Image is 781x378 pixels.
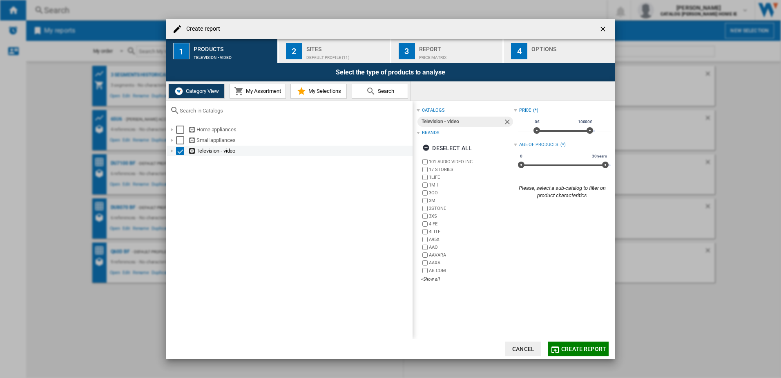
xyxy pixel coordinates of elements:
[419,51,500,60] div: Price Matrix
[391,39,504,63] button: 3 Report Price Matrix
[306,43,387,51] div: Sites
[399,43,415,59] div: 3
[429,159,513,165] label: 101 AUDIO VIDEO INC
[429,221,513,227] label: 4IFE
[422,107,444,114] div: catalogs
[422,159,428,164] input: brand.name
[420,141,474,155] button: Deselect all
[577,119,594,125] span: 10000£
[519,107,531,114] div: Price
[429,229,513,235] label: 4LITE
[561,346,606,352] span: Create report
[422,130,439,136] div: Brands
[422,198,428,203] input: brand.name
[422,182,428,188] input: brand.name
[596,21,612,37] button: getI18NText('BUTTONS.CLOSE_DIALOG')
[519,142,559,148] div: Age of products
[422,190,428,196] input: brand.name
[519,153,524,160] span: 0
[599,25,609,35] ng-md-icon: getI18NText('BUTTONS.CLOSE_DIALOG')
[376,88,394,94] span: Search
[429,174,513,180] label: 1LIFE
[279,39,391,63] button: 2 Sites Default profile (11)
[429,236,513,243] label: A95X
[429,166,513,173] label: 17 STORIES
[504,39,615,63] button: 4 Options
[422,260,428,265] input: brand.name
[422,221,428,227] input: brand.name
[173,43,190,59] div: 1
[422,175,428,180] input: brand.name
[531,43,612,51] div: Options
[422,237,428,242] input: brand.name
[421,276,513,282] div: +Show all
[422,206,428,211] input: brand.name
[286,43,302,59] div: 2
[176,147,188,155] md-checkbox: Select
[429,205,513,211] label: 3STONE
[429,198,513,204] label: 3M
[422,214,428,219] input: brand.name
[166,39,278,63] button: 1 Products Television - video
[591,153,608,160] span: 30 years
[188,136,411,144] div: Small appliances
[514,184,611,199] div: Please, select a sub-catalog to filter on product characteritics
[422,268,428,273] input: brand.name
[533,119,541,125] span: 0£
[422,117,503,127] div: Television - video
[429,182,513,188] label: 1MII
[306,88,341,94] span: My Selections
[505,342,541,356] button: Cancel
[422,141,472,155] div: Deselect all
[419,43,500,51] div: Report
[429,260,513,266] label: AAXA
[180,108,408,114] input: Search in Catalogs
[168,84,225,99] button: Category View
[422,245,428,250] input: brand.name
[230,84,286,99] button: My Assortment
[429,190,513,196] label: 3GO
[184,88,219,94] span: Category View
[306,51,387,60] div: Default profile (11)
[511,43,527,59] div: 4
[176,126,188,134] md-checkbox: Select
[503,118,513,128] ng-md-icon: Remove
[429,213,513,219] label: 3XS
[188,147,411,155] div: Television - video
[182,25,220,33] h4: Create report
[176,136,188,144] md-checkbox: Select
[429,244,513,250] label: AAO
[194,43,274,51] div: Products
[422,252,428,258] input: brand.name
[244,88,281,94] span: My Assortment
[188,126,411,134] div: Home appliances
[429,268,513,274] label: AB COM
[429,252,513,258] label: AAVARA
[352,84,408,99] button: Search
[422,167,428,172] input: brand.name
[422,229,428,234] input: brand.name
[548,342,609,356] button: Create report
[166,63,615,81] div: Select the type of products to analyse
[174,86,184,96] img: wiser-icon-white.png
[194,51,274,60] div: Television - video
[290,84,347,99] button: My Selections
